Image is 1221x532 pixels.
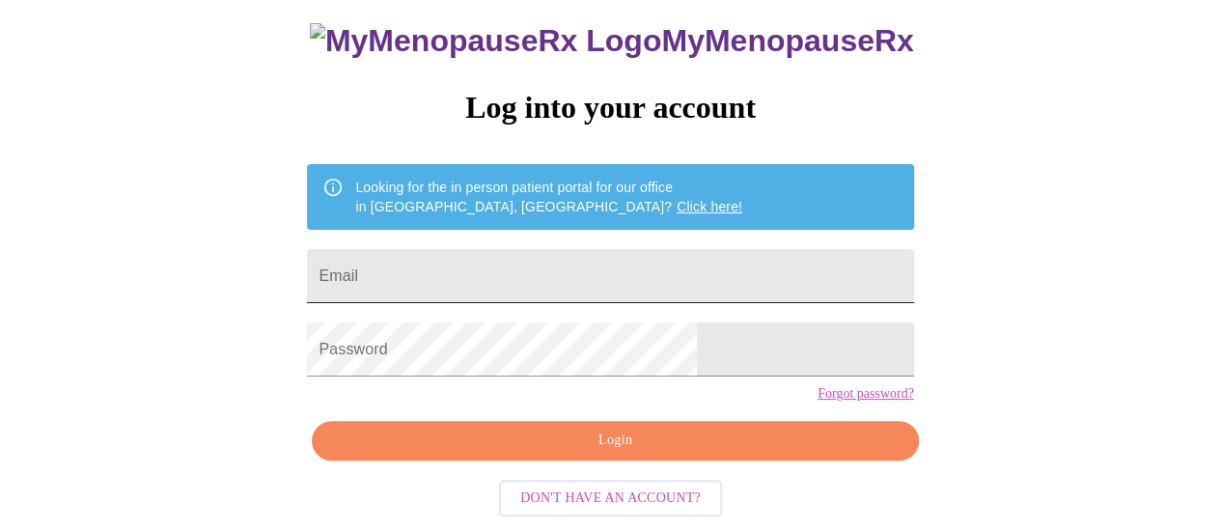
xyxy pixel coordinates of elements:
button: Don't have an account? [499,480,722,518]
h3: MyMenopauseRx [310,23,914,59]
h3: Log into your account [307,90,913,126]
div: Looking for the in person patient portal for our office in [GEOGRAPHIC_DATA], [GEOGRAPHIC_DATA]? [355,170,742,224]
a: Forgot password? [818,386,914,402]
a: Click here! [677,199,742,214]
img: MyMenopauseRx Logo [310,23,661,59]
span: Login [334,429,896,453]
span: Don't have an account? [520,487,701,511]
a: Don't have an account? [494,489,727,505]
button: Login [312,421,918,461]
